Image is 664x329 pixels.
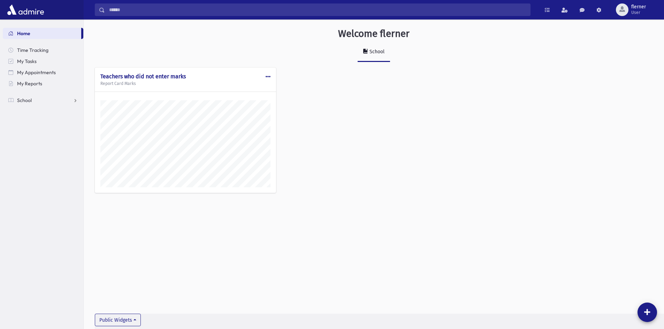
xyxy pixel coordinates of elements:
button: Public Widgets [95,314,141,326]
a: My Appointments [3,67,83,78]
h3: Welcome flerner [338,28,410,40]
span: flerner [631,4,646,10]
a: Home [3,28,81,39]
a: Time Tracking [3,45,83,56]
h4: Teachers who did not enter marks [100,73,270,80]
img: AdmirePro [6,3,46,17]
a: My Tasks [3,56,83,67]
div: School [368,49,384,55]
a: School [3,95,83,106]
a: My Reports [3,78,83,89]
span: School [17,97,32,103]
span: My Tasks [17,58,37,64]
span: My Appointments [17,69,56,76]
span: My Reports [17,80,42,87]
h5: Report Card Marks [100,81,270,86]
a: School [358,42,390,62]
span: User [631,10,646,15]
input: Search [105,3,530,16]
span: Home [17,30,30,37]
span: Time Tracking [17,47,48,53]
